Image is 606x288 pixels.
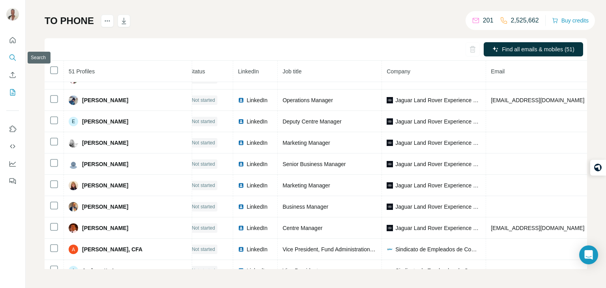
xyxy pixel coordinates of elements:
img: company-logo [387,204,393,210]
div: E [69,117,78,126]
span: Marketing Manager [282,140,330,146]
img: Avatar [6,8,19,21]
img: Avatar [69,245,78,254]
span: LinkedIn [247,181,267,189]
span: Marketing Manager [282,182,330,189]
span: [EMAIL_ADDRESS][DOMAIN_NAME] [491,225,584,231]
span: Jaguar Land Rover Experience Solihull [395,224,481,232]
span: [PERSON_NAME] [82,224,128,232]
button: Search [6,50,19,65]
span: Not started [192,118,215,125]
span: Jaguar Land Rover Experience Solihull [395,203,481,211]
img: Avatar [69,202,78,211]
span: Not started [192,182,215,189]
img: Avatar [69,181,78,190]
span: [PERSON_NAME] [82,181,128,189]
button: Use Surfe API [6,139,19,153]
h1: TO PHONE [45,15,94,27]
img: company-logo [387,97,393,103]
div: A [69,266,78,275]
span: LinkedIn [247,203,267,211]
span: Sindicato de Empleados de Comercio [395,245,481,253]
span: Sindicato de Empleados de Comercio [395,267,481,275]
span: Find all emails & mobiles (51) [502,45,574,53]
span: Not started [192,161,215,168]
span: Email [491,68,505,75]
img: LinkedIn logo [238,118,244,125]
img: company-logo [387,246,393,252]
span: Centre Manager [282,225,322,231]
span: LinkedIn [247,267,267,275]
img: company-logo [387,140,393,146]
span: Senior Business Manager [282,161,346,167]
span: LinkedIn [247,224,267,232]
span: Operations Manager [282,97,333,103]
button: Dashboard [6,157,19,171]
span: Not started [192,267,215,274]
span: Jaguar Land Rover Experience Solihull [395,96,481,104]
span: [PERSON_NAME] [82,96,128,104]
img: LinkedIn logo [238,225,244,231]
span: Deputy Centre Manager [282,118,341,125]
button: actions [101,15,114,27]
span: Not started [192,97,215,104]
span: [PERSON_NAME], CFA [82,245,142,253]
span: [PERSON_NAME] [82,160,128,168]
span: Not started [192,246,215,253]
span: Jaguar Land Rover Experience Solihull [395,181,481,189]
button: Enrich CSV [6,68,19,82]
span: Job title [282,68,301,75]
span: LinkedIn [247,139,267,147]
img: LinkedIn logo [238,161,244,167]
img: LinkedIn logo [238,97,244,103]
img: Avatar [69,138,78,148]
span: [PERSON_NAME] [82,139,128,147]
img: Avatar [69,95,78,105]
img: company-logo [387,225,393,231]
span: LinkedIn [247,96,267,104]
span: LinkedIn [238,68,259,75]
img: company-logo [387,161,393,167]
span: Business Manager [282,204,328,210]
img: LinkedIn logo [238,140,244,146]
button: My lists [6,85,19,99]
img: LinkedIn logo [238,204,244,210]
span: 51 Profiles [69,68,95,75]
span: [EMAIL_ADDRESS][DOMAIN_NAME] [491,97,584,103]
img: LinkedIn logo [238,182,244,189]
img: LinkedIn logo [238,267,244,274]
p: 201 [483,16,494,25]
img: company-logo [387,118,393,125]
span: Company [387,68,410,75]
button: Find all emails & mobiles (51) [484,42,583,56]
span: Not started [192,139,215,146]
img: company-logo [387,267,393,274]
span: [PERSON_NAME] [82,118,128,125]
p: 2,525,662 [511,16,539,25]
button: Buy credits [552,15,589,26]
img: company-logo [387,182,393,189]
img: LinkedIn logo [238,246,244,252]
img: Avatar [69,159,78,169]
span: LinkedIn [247,118,267,125]
span: Jaguar Land Rover Experience Solihull [395,139,481,147]
button: Use Surfe on LinkedIn [6,122,19,136]
span: LinkedIn [247,245,267,253]
img: Avatar [69,223,78,233]
span: Not started [192,203,215,210]
button: Quick start [6,33,19,47]
span: Status [189,68,205,75]
span: LinkedIn [247,160,267,168]
span: Vice President [282,267,318,274]
span: [PERSON_NAME] [82,203,128,211]
span: Jaguar Land Rover Experience Solihull [395,160,481,168]
span: Vice President, Fund Administration Operations [282,246,398,252]
span: Jaguar Land Rover Experience Solihull [395,118,481,125]
button: Feedback [6,174,19,188]
span: Not started [192,224,215,232]
div: Open Intercom Messenger [579,245,598,264]
span: Archevette L. [82,267,117,275]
